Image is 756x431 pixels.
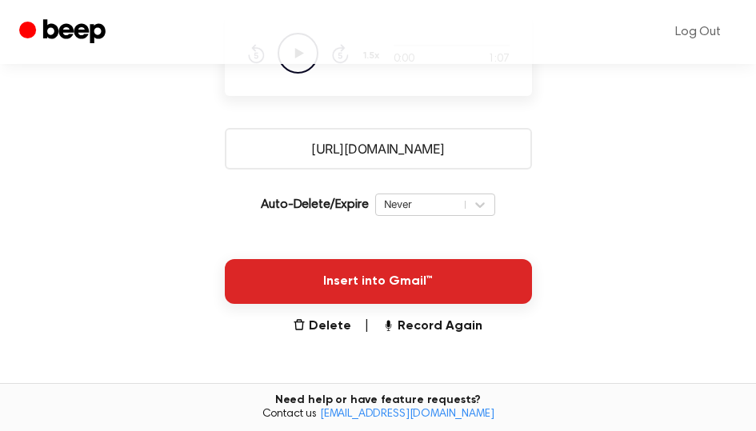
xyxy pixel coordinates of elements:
a: [EMAIL_ADDRESS][DOMAIN_NAME] [320,409,494,420]
button: Insert into Gmail™ [225,259,532,304]
a: Beep [19,17,110,48]
p: Auto-Delete/Expire [261,195,368,214]
div: Never [384,197,457,212]
a: Log Out [659,13,737,51]
span: | [364,317,370,336]
button: Delete [293,317,351,336]
button: Record Again [382,317,482,336]
span: Contact us [10,408,746,422]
